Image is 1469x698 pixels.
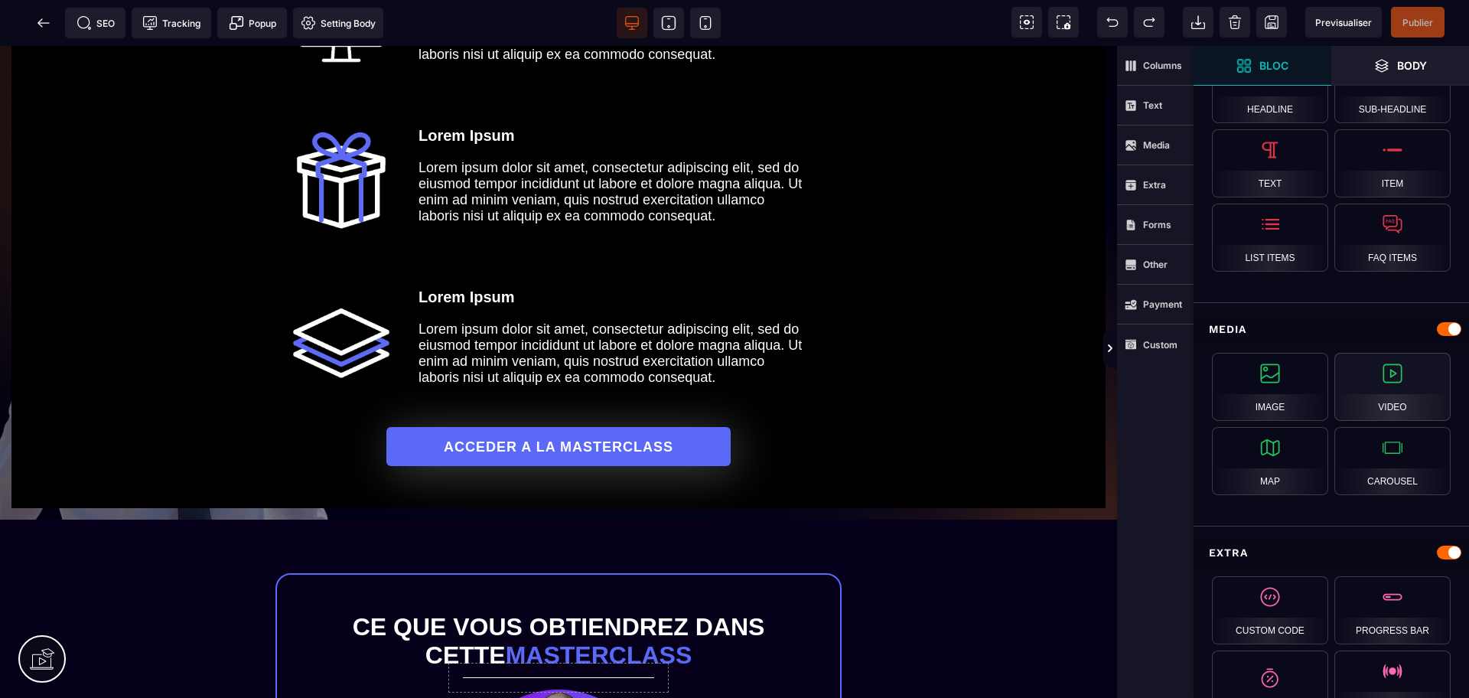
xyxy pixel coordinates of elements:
div: FAQ Items [1334,204,1451,272]
div: Map [1212,427,1328,495]
span: masterclass [506,595,692,623]
div: Video [1334,353,1451,421]
strong: Body [1397,60,1427,71]
strong: Bloc [1259,60,1288,71]
b: Lorem Ipsum [419,243,515,259]
span: Previsualiser [1315,17,1372,28]
div: Headline [1212,55,1328,123]
span: Preview [1305,7,1382,38]
div: Item [1334,129,1451,197]
div: List Items [1212,204,1328,272]
span: View components [1011,7,1042,38]
button: ACCEDER A LA MASTERCLASS [386,381,731,420]
text: Lorem ipsum dolor sit amet, consectetur adipiscing elit, sed do eiusmod tempor incididunt ut labo... [419,272,807,344]
div: Custom Code [1212,576,1328,644]
div: Media [1194,315,1469,344]
strong: Custom [1143,339,1177,351]
h1: Ce que vous obtiendrez dans cette [308,559,809,631]
strong: Columns [1143,60,1182,71]
span: SEO [77,15,115,31]
div: Progress bar [1334,576,1451,644]
div: Extra [1194,539,1469,567]
div: Carousel [1334,427,1451,495]
strong: Text [1143,99,1162,111]
b: Lorem Ipsum [419,81,515,98]
span: Open Blocks [1194,46,1331,86]
span: Open Layer Manager [1331,46,1469,86]
img: 89399b92b1e4d7fb73d90682b2dc9884_wired-outline-12-layers.gif [287,243,396,351]
text: Lorem ipsum dolor sit amet, consectetur adipiscing elit, sed do eiusmod tempor incididunt ut labo... [419,110,807,182]
img: 7ee7b80dcaac835fd085b93474e5f4a4_wired-outline-412-gift.gif [287,81,396,190]
span: Popup [229,15,276,31]
span: Publier [1402,17,1433,28]
strong: Extra [1143,179,1166,191]
div: Image [1212,353,1328,421]
span: Setting Body [301,15,376,31]
strong: Other [1143,259,1168,270]
span: Tracking [142,15,200,31]
strong: Media [1143,139,1170,151]
strong: Payment [1143,298,1182,310]
span: Screenshot [1048,7,1079,38]
div: Text [1212,129,1328,197]
div: Sub-Headline [1334,55,1451,123]
strong: Forms [1143,219,1171,230]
